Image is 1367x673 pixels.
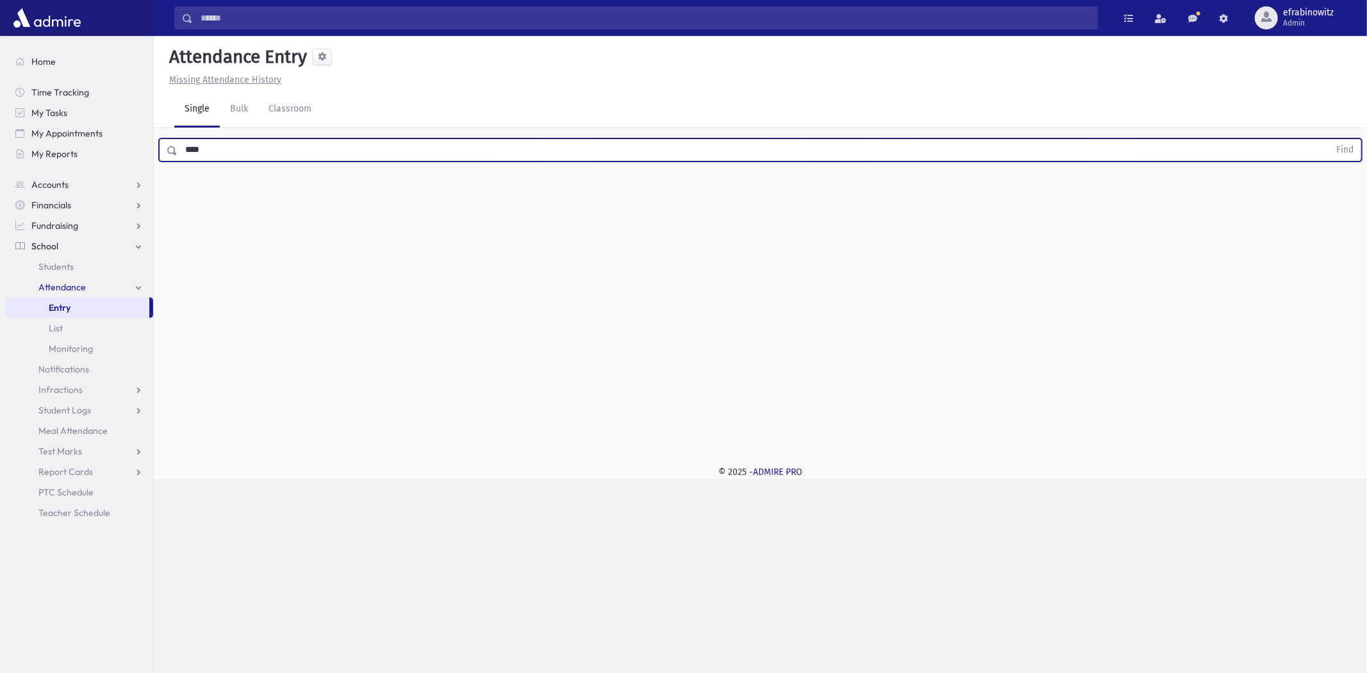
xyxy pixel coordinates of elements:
a: ADMIRE PRO [753,467,802,478]
span: Attendance [38,281,86,293]
span: Infractions [38,384,83,395]
a: Financials [5,195,153,215]
u: Missing Attendance History [169,74,281,85]
a: Report Cards [5,461,153,482]
a: Classroom [258,92,322,128]
input: Search [193,6,1097,29]
a: Test Marks [5,441,153,461]
span: Student Logs [38,404,91,416]
a: Infractions [5,379,153,400]
span: Fundraising [31,220,78,231]
span: PTC Schedule [38,486,94,498]
a: Student Logs [5,400,153,420]
a: Accounts [5,174,153,195]
span: Monitoring [49,343,93,354]
span: Teacher Schedule [38,507,110,519]
a: PTC Schedule [5,482,153,503]
a: List [5,318,153,338]
span: Meal Attendance [38,425,108,436]
span: Test Marks [38,445,82,457]
a: My Reports [5,144,153,164]
span: Report Cards [38,466,93,478]
a: School [5,236,153,256]
span: Financials [31,199,71,211]
span: Admin [1283,18,1334,28]
h5: Attendance Entry [164,46,307,68]
a: Missing Attendance History [164,74,281,85]
span: My Reports [31,148,78,160]
span: Time Tracking [31,87,89,98]
a: Time Tracking [5,82,153,103]
a: Meal Attendance [5,420,153,441]
a: Home [5,51,153,72]
a: Attendance [5,277,153,297]
img: AdmirePro [10,5,84,31]
span: Students [38,261,74,272]
span: Home [31,56,56,67]
span: Accounts [31,179,69,190]
a: Students [5,256,153,277]
span: List [49,322,63,334]
span: efrabinowitz [1283,8,1334,18]
span: Entry [49,302,70,313]
button: Find [1329,139,1361,161]
span: Notifications [38,363,89,375]
a: Entry [5,297,149,318]
span: School [31,240,58,252]
a: Single [174,92,220,128]
a: My Appointments [5,123,153,144]
a: Bulk [220,92,258,128]
div: © 2025 - [174,465,1346,479]
a: Monitoring [5,338,153,359]
a: My Tasks [5,103,153,123]
span: My Appointments [31,128,103,139]
a: Notifications [5,359,153,379]
span: My Tasks [31,107,67,119]
a: Teacher Schedule [5,503,153,523]
a: Fundraising [5,215,153,236]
